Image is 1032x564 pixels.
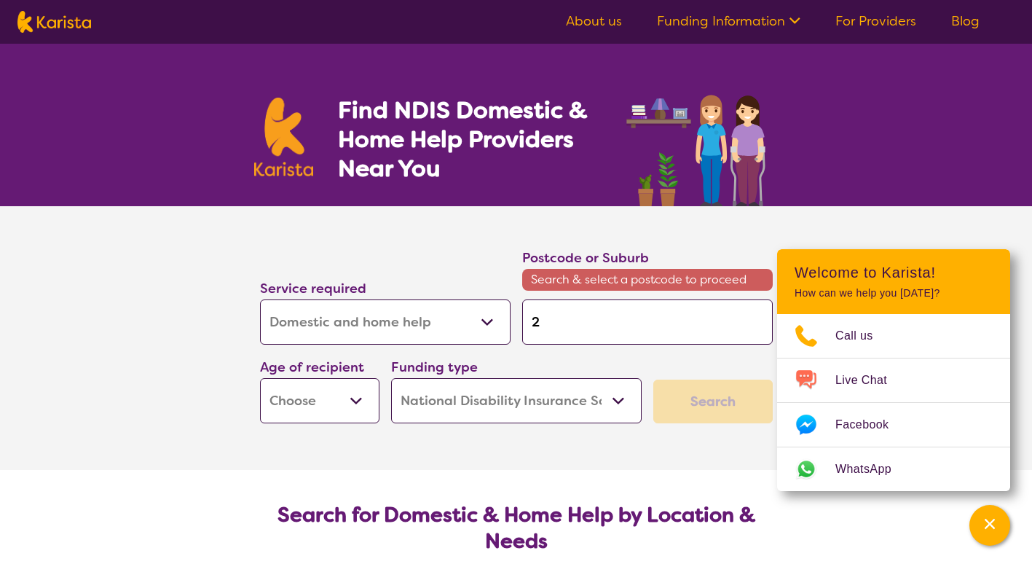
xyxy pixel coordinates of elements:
h1: Find NDIS Domestic & Home Help Providers Near You [338,95,607,183]
span: Facebook [835,414,906,436]
img: Karista logo [254,98,314,176]
span: Search & select a postcode to proceed [522,269,773,291]
span: Call us [835,325,891,347]
h2: Search for Domestic & Home Help by Location & Needs [272,502,761,555]
label: Postcode or Suburb [522,249,649,267]
img: domestic-help [622,79,778,206]
img: Karista logo [17,11,91,33]
p: How can we help you [DATE]? [795,287,993,299]
span: Live Chat [835,369,905,391]
label: Service required [260,280,366,297]
a: About us [566,12,622,30]
span: WhatsApp [835,458,909,480]
a: Funding Information [657,12,800,30]
h2: Welcome to Karista! [795,264,993,281]
label: Funding type [391,359,478,376]
a: Web link opens in a new tab. [777,447,1010,491]
input: Type [522,299,773,345]
ul: Choose channel [777,314,1010,491]
a: Blog [951,12,980,30]
a: For Providers [835,12,916,30]
div: Channel Menu [777,249,1010,491]
label: Age of recipient [260,359,364,376]
button: Channel Menu [969,505,1010,546]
